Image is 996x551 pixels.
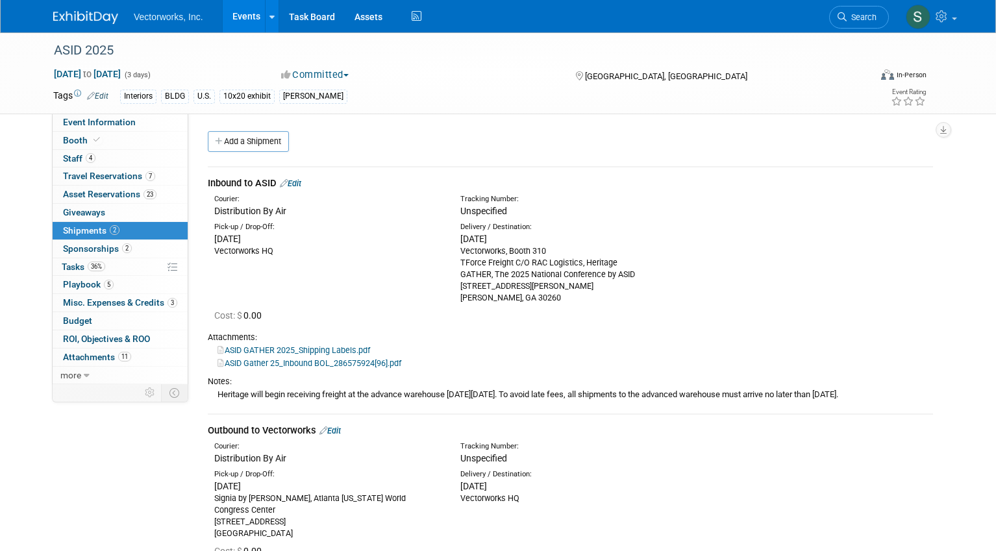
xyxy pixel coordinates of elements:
i: Booth reservation complete [93,136,100,143]
span: Giveaways [63,207,105,217]
span: Tasks [62,262,105,272]
a: ASID Gather 25_Inbound BOL_286575924[96].pdf [218,358,401,368]
td: Tags [53,89,108,104]
div: In-Person [896,70,927,80]
a: more [53,367,188,384]
img: Sarah Angley [906,5,930,29]
a: Playbook5 [53,276,188,293]
div: Vectorworks HQ [460,493,687,504]
span: 36% [88,262,105,271]
div: 10x20 exhibit [219,90,275,103]
a: ROI, Objectives & ROO [53,330,188,348]
a: Edit [319,426,341,435]
a: Add a Shipment [208,131,289,152]
span: Misc. Expenses & Credits [63,297,177,308]
a: Booth [53,132,188,149]
span: 3 [168,298,177,308]
span: 0.00 [214,310,267,321]
a: Event Information [53,114,188,131]
a: Staff4 [53,150,188,167]
div: Tracking Number: [460,441,749,452]
div: Notes: [208,376,933,387]
span: to [81,69,93,79]
span: 7 [145,171,155,181]
span: more [60,370,81,380]
span: [DATE] [DATE] [53,68,121,80]
div: ASID 2025 [49,39,852,62]
span: (3 days) [123,71,151,79]
span: Asset Reservations [63,189,156,199]
a: Tasks36% [53,258,188,276]
div: Pick-up / Drop-Off: [214,222,441,232]
span: Booth [63,135,103,145]
div: Delivery / Destination: [460,222,687,232]
span: 2 [110,225,119,235]
div: U.S. [193,90,215,103]
div: Attachments: [208,332,933,343]
span: Search [847,12,877,22]
span: Travel Reservations [63,171,155,181]
div: Distribution By Air [214,452,441,465]
div: Inbound to ASID [208,177,933,190]
a: Edit [280,178,301,188]
div: [DATE] [460,480,687,493]
span: ROI, Objectives & ROO [63,334,150,344]
span: Playbook [63,279,114,289]
div: [DATE] [214,480,441,493]
span: Staff [63,153,95,164]
div: Courier: [214,194,441,204]
a: Misc. Expenses & Credits3 [53,294,188,312]
div: Event Rating [891,89,926,95]
img: ExhibitDay [53,11,118,24]
div: Vectorworks HQ [214,245,441,257]
a: Asset Reservations23 [53,186,188,203]
span: Sponsorships [63,243,132,254]
div: Tracking Number: [460,194,749,204]
span: Shipments [63,225,119,236]
button: Committed [277,68,354,82]
span: Vectorworks, Inc. [134,12,203,22]
span: Budget [63,315,92,326]
div: Distribution By Air [214,204,441,217]
img: Format-Inperson.png [881,69,894,80]
div: Signia by [PERSON_NAME], Atlanta [US_STATE] World Congress Center [STREET_ADDRESS] [GEOGRAPHIC_DATA] [214,493,441,539]
a: Travel Reservations7 [53,167,188,185]
span: 2 [122,243,132,253]
span: 4 [86,153,95,163]
span: 11 [118,352,131,361]
a: Budget [53,312,188,330]
div: Event Format [797,67,927,87]
div: BLDG [161,90,189,103]
div: Interiors [120,90,156,103]
div: Pick-up / Drop-Off: [214,469,441,480]
div: [PERSON_NAME] [279,90,347,103]
a: Shipments2 [53,222,188,239]
div: Outbound to Vectorworks [208,424,933,437]
div: Delivery / Destination: [460,469,687,480]
span: Event Information [63,117,136,127]
div: [DATE] [214,232,441,245]
span: Unspecified [460,206,507,216]
span: 5 [104,280,114,289]
div: [DATE] [460,232,687,245]
span: Unspecified [460,453,507,463]
td: Toggle Event Tabs [162,384,188,401]
a: Search [829,6,889,29]
a: Sponsorships2 [53,240,188,258]
div: Heritage will begin receiving freight at the advance warehouse [DATE][DATE]. To avoid late fees, ... [208,387,933,401]
a: Giveaways [53,204,188,221]
a: Attachments11 [53,349,188,366]
span: Cost: $ [214,310,243,321]
span: Attachments [63,352,131,362]
div: Courier: [214,441,441,452]
span: 23 [143,190,156,199]
a: Edit [87,92,108,101]
td: Personalize Event Tab Strip [139,384,162,401]
a: ASID GATHER 2025_Shipping Labels.pdf [218,345,370,355]
div: Vectorworks, Booth 310 TForce Freight C/O RAC Logistics, Heritage GATHER, The 2025 National Confe... [460,245,687,304]
span: [GEOGRAPHIC_DATA], [GEOGRAPHIC_DATA] [585,71,747,81]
